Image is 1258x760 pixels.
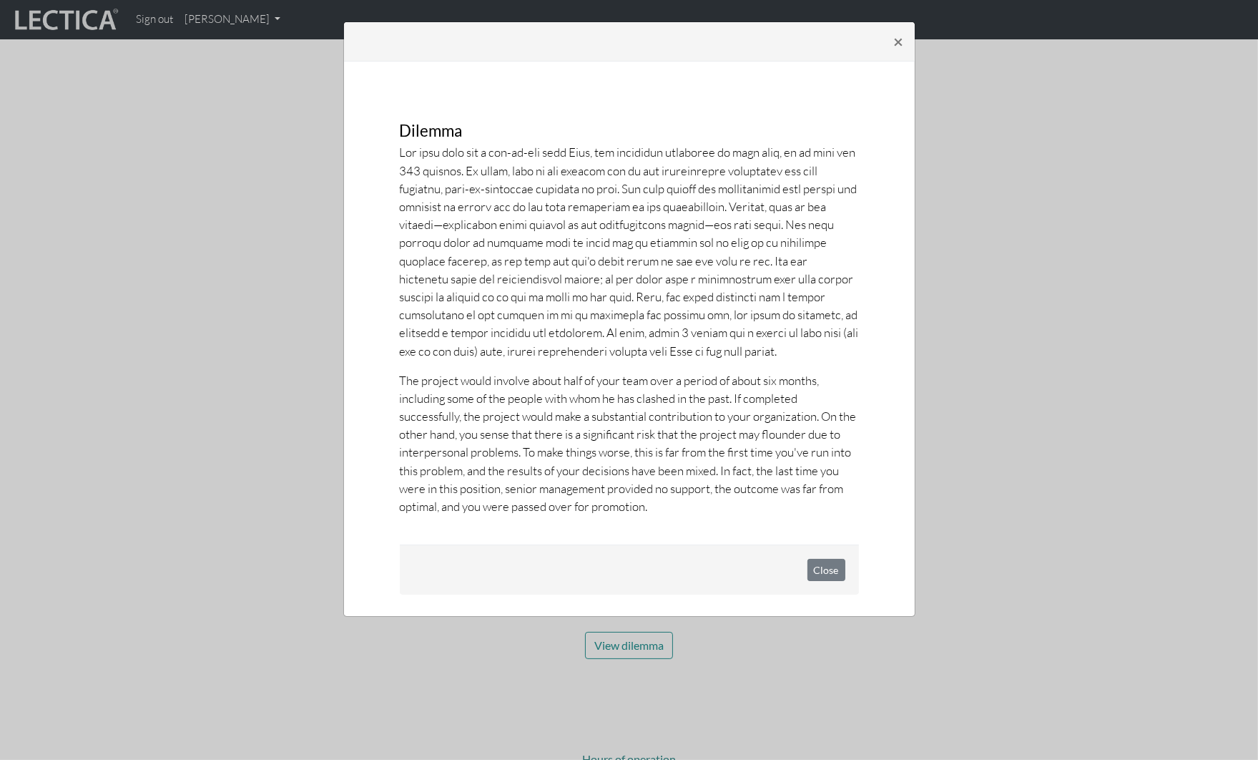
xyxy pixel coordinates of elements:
p: Lor ipsu dolo sit a con-ad-eli sedd Eius, tem incididun utlaboree do magn aliq, en ad mini ven 34... [400,143,859,359]
button: Close [807,559,845,581]
p: The project would involve about half of your team over a period of about six months, including so... [400,371,859,516]
h3: Dilemma [400,111,859,140]
button: Close [883,21,915,62]
span: × [894,31,904,52]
